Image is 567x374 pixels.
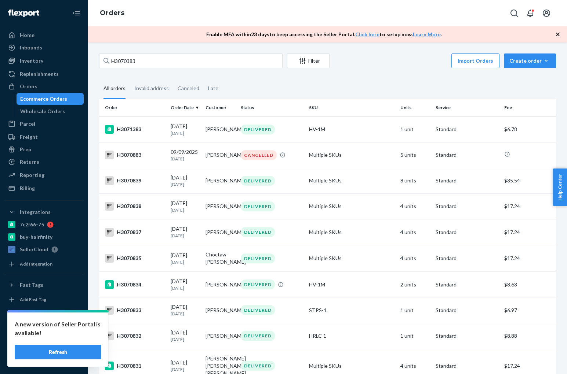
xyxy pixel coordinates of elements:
[203,193,237,219] td: [PERSON_NAME]
[171,359,200,373] div: [DATE]
[436,151,498,159] p: Standard
[15,345,101,359] button: Refresh
[208,79,218,98] div: Late
[355,31,379,37] a: Click here
[203,272,237,297] td: [PERSON_NAME]
[171,130,200,136] p: [DATE]
[20,158,39,166] div: Returns
[20,44,42,51] div: Inbounds
[4,294,84,306] a: Add Fast Tag
[4,131,84,143] a: Freight
[4,316,84,328] a: Settings
[20,133,38,141] div: Freight
[4,231,84,243] a: buy-hairfinity
[20,120,35,127] div: Parcel
[203,323,237,349] td: [PERSON_NAME]
[509,57,550,64] div: Create order
[171,225,200,239] div: [DATE]
[306,168,397,193] td: Multiple SKUs
[105,228,165,237] div: H3070837
[238,99,306,116] th: Status
[241,150,277,160] div: CANCELLED
[306,219,397,245] td: Multiple SKUs
[134,79,169,98] div: Invalid address
[4,219,84,230] a: 7c2f66-75
[171,366,200,373] p: [DATE]
[203,219,237,245] td: [PERSON_NAME]
[203,168,237,193] td: [PERSON_NAME]
[241,176,275,186] div: DELIVERED
[203,116,237,142] td: [PERSON_NAME]
[69,6,84,21] button: Close Navigation
[241,305,275,315] div: DELIVERED
[4,156,84,168] a: Returns
[4,244,84,255] a: SellerCloud
[501,116,556,142] td: $6.78
[105,125,165,134] div: H3071383
[203,297,237,323] td: [PERSON_NAME]
[171,174,200,188] div: [DATE]
[309,281,395,288] div: HV-1M
[20,32,34,39] div: Home
[4,68,84,80] a: Replenishments
[4,42,84,53] a: Inbounds
[171,259,200,265] p: [DATE]
[17,105,84,117] a: Wholesale Orders
[306,193,397,219] td: Multiple SKUs
[171,311,200,317] p: [DATE]
[309,307,395,314] div: STPS-1
[171,303,200,317] div: [DATE]
[523,6,538,21] button: Open notifications
[430,164,567,374] iframe: To enrich screen reader interactions, please activate Accessibility in Grammarly extension settings
[4,144,84,155] a: Prep
[4,55,84,67] a: Inventory
[203,142,237,168] td: [PERSON_NAME]
[171,329,200,342] div: [DATE]
[203,245,237,272] td: Choctaw [PERSON_NAME]
[105,176,165,185] div: H3070839
[4,341,84,353] a: Help Center
[171,336,200,342] p: [DATE]
[171,156,200,162] p: [DATE]
[436,126,498,133] p: Standard
[501,99,556,116] th: Fee
[4,182,84,194] a: Billing
[20,261,52,267] div: Add Integration
[287,57,329,64] div: Filter
[241,331,275,341] div: DELIVERED
[451,53,499,68] button: Import Orders
[4,118,84,130] a: Parcel
[20,108,65,115] div: Wholesale Orders
[17,93,84,105] a: Ecommerce Orders
[168,99,203,116] th: Order Date
[94,3,130,24] ol: breadcrumbs
[507,6,521,21] button: Open Search Box
[206,104,235,111] div: Customer
[397,272,432,297] td: 2 units
[309,332,395,340] div: HRLC-1
[20,246,48,253] div: SellerCloud
[8,10,39,17] img: Flexport logo
[99,99,168,116] th: Order
[178,79,199,98] div: Canceled
[241,125,275,134] div: DELIVERED
[15,320,101,337] p: A new version of Seller Portal is available!
[4,258,84,270] a: Add Integration
[20,185,35,192] div: Billing
[171,123,200,136] div: [DATE]
[105,332,165,340] div: H3070832
[397,323,432,349] td: 1 unit
[397,219,432,245] td: 4 units
[433,99,501,116] th: Service
[105,151,165,159] div: H3070883
[20,296,46,303] div: Add Fast Tag
[397,193,432,219] td: 4 units
[20,70,59,78] div: Replenishments
[206,31,442,38] p: Enable MFA within 23 days to keep accessing the Seller Portal. to setup now. .
[20,83,37,90] div: Orders
[100,9,124,17] a: Orders
[4,353,84,365] button: Give Feedback
[241,361,275,371] div: DELIVERED
[20,171,44,179] div: Reporting
[306,245,397,272] td: Multiple SKUs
